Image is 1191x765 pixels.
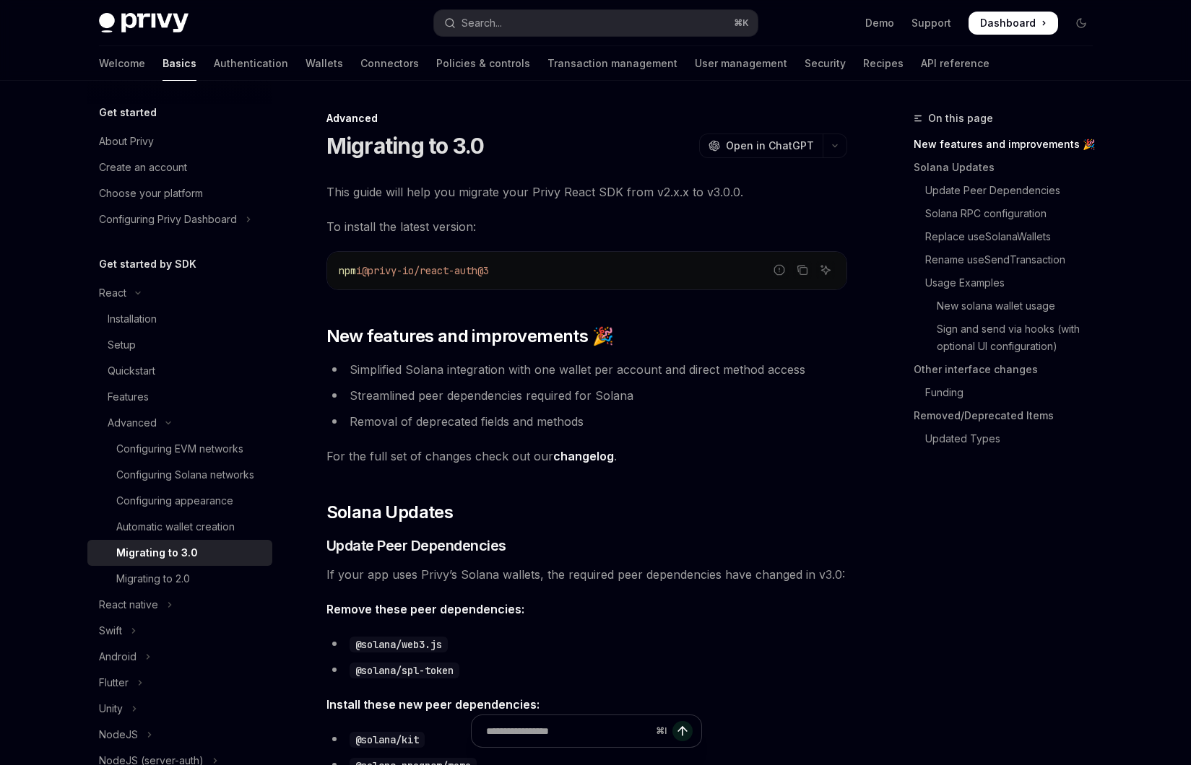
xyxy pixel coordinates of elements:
[87,592,272,618] button: Toggle React native section
[87,180,272,206] a: Choose your platform
[914,156,1104,179] a: Solana Updates
[350,663,459,678] code: @solana/spl-token
[87,618,272,644] button: Toggle Swift section
[914,202,1104,225] a: Solana RPC configuration
[87,154,272,180] a: Create an account
[434,10,758,36] button: Open search
[116,492,233,510] div: Configuring appearance
[865,16,894,30] a: Demo
[914,225,1104,248] a: Replace useSolanaWallets
[326,217,847,237] span: To install the latest version:
[911,16,951,30] a: Support
[326,182,847,202] span: This guide will help you migrate your Privy React SDK from v2.x.x to v3.0.0.
[99,648,137,665] div: Android
[87,332,272,358] a: Setup
[326,564,847,585] span: If your app uses Privy’s Solana wallets, the required peer dependencies have changed in v3.0:
[914,133,1104,156] a: New features and improvements 🎉
[326,602,524,616] strong: Remove these peer dependencies:
[214,46,288,81] a: Authentication
[116,544,198,561] div: Migrating to 3.0
[99,159,187,176] div: Create an account
[116,570,190,587] div: Migrating to 2.0
[108,414,157,432] div: Advanced
[921,46,989,81] a: API reference
[87,280,272,306] button: Toggle React section
[770,261,789,279] button: Report incorrect code
[695,46,787,81] a: User management
[326,535,506,556] span: Update Peer Dependencies
[734,17,749,29] span: ⌘ K
[116,518,235,535] div: Automatic wallet creation
[108,388,149,406] div: Features
[672,721,693,741] button: Send message
[326,325,613,348] span: New features and improvements 🎉
[914,294,1104,318] a: New solana wallet usage
[726,139,814,153] span: Open in ChatGPT
[87,358,272,384] a: Quickstart
[87,306,272,332] a: Installation
[87,540,272,566] a: Migrating to 3.0
[108,310,157,328] div: Installation
[108,362,155,380] div: Quickstart
[99,284,126,302] div: React
[326,111,847,126] div: Advanced
[87,384,272,410] a: Features
[99,104,157,121] h5: Get started
[914,179,1104,202] a: Update Peer Dependencies
[805,46,846,81] a: Security
[99,46,145,81] a: Welcome
[350,637,448,652] code: @solana/web3.js
[99,185,203,202] div: Choose your platform
[863,46,904,81] a: Recipes
[914,358,1104,381] a: Other interface changes
[116,440,243,458] div: Configuring EVM networks
[547,46,677,81] a: Transaction management
[87,696,272,722] button: Toggle Unity section
[99,700,123,717] div: Unity
[553,449,614,464] a: changelog
[87,670,272,696] button: Toggle Flutter section
[99,211,237,228] div: Configuring Privy Dashboard
[108,336,136,354] div: Setup
[462,14,502,32] div: Search...
[99,596,158,613] div: React native
[928,110,993,127] span: On this page
[436,46,530,81] a: Policies & controls
[326,411,847,432] li: Removal of deprecated fields and methods
[914,318,1104,358] a: Sign and send via hooks (with optional UI configuration)
[99,674,129,691] div: Flutter
[326,501,454,524] span: Solana Updates
[914,271,1104,294] a: Usage Examples
[87,436,272,462] a: Configuring EVM networks
[99,255,196,273] h5: Get started by SDK
[914,381,1104,404] a: Funding
[99,622,122,639] div: Swift
[360,46,419,81] a: Connectors
[87,206,272,232] button: Toggle Configuring Privy Dashboard section
[969,12,1058,35] a: Dashboard
[87,514,272,540] a: Automatic wallet creation
[914,404,1104,427] a: Removed/Deprecated Items
[326,446,847,466] span: For the full set of changes check out our .
[793,261,812,279] button: Copy the contents from the code block
[306,46,343,81] a: Wallets
[87,566,272,592] a: Migrating to 2.0
[356,264,362,277] span: i
[486,715,650,747] input: Ask a question...
[362,264,489,277] span: @privy-io/react-auth@3
[980,16,1036,30] span: Dashboard
[914,427,1104,450] a: Updated Types
[99,13,189,33] img: dark logo
[87,128,272,154] a: About Privy
[326,133,485,159] h1: Migrating to 3.0
[87,644,272,670] button: Toggle Android section
[816,261,835,279] button: Ask AI
[326,385,847,406] li: Streamlined peer dependencies required for Solana
[914,248,1104,271] a: Rename useSendTransaction
[87,488,272,514] a: Configuring appearance
[699,134,823,158] button: Open in ChatGPT
[87,462,272,488] a: Configuring Solana networks
[87,410,272,436] button: Toggle Advanced section
[99,726,138,743] div: NodeJS
[87,722,272,748] button: Toggle NodeJS section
